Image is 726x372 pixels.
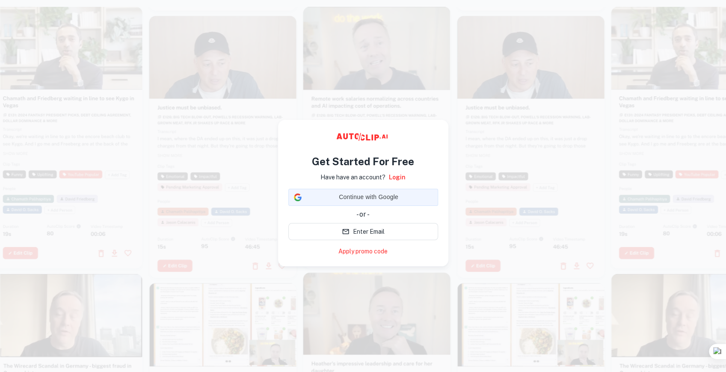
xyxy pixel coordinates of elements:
[288,189,438,206] div: Continue with Google
[389,173,406,182] a: Login
[312,154,414,169] h4: Get Started For Free
[338,247,388,256] a: Apply promo code
[320,173,385,182] p: Have have an account?
[305,193,433,202] span: Continue with Google
[288,209,438,220] div: - or -
[288,223,438,240] button: Enter Email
